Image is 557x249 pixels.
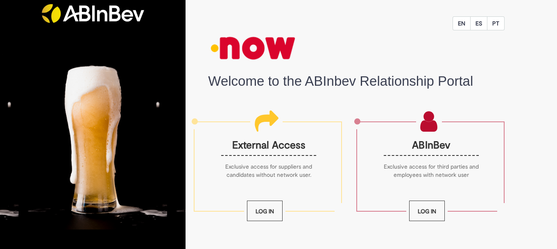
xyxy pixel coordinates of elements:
p: Exclusive access for third parties and employees with network user [378,162,484,179]
button: EN [453,16,471,30]
button: PT [487,16,505,30]
button: ES [470,16,487,30]
img: ABInbev-white.png [42,4,144,23]
h1: Welcome to the ABInbev Relationship Portal [208,74,504,89]
a: Log In [409,201,445,221]
img: logo_now_small.png [208,30,298,66]
a: Log In [247,201,283,221]
p: Exclusive access for suppliers and candidates without network user. [216,162,322,179]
